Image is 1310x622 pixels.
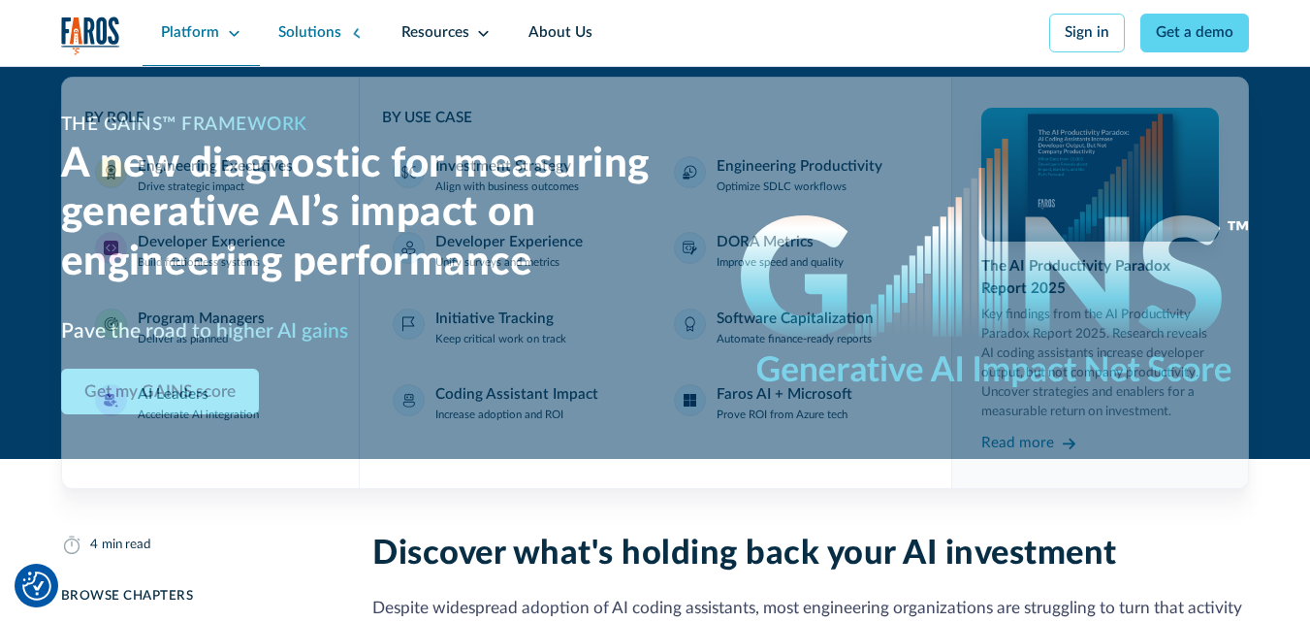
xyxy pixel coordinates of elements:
[22,572,51,601] button: Cookie Settings
[435,254,559,271] p: Unify surveys and metrics
[435,232,583,254] div: Developer Experience
[981,108,1219,459] a: The AI Productivity Paradox Report 2025Key findings from the AI Productivity Paradox Report 2025....
[138,156,293,179] div: Engineering Executives
[90,535,98,554] div: 4
[104,393,118,408] img: AI Leaders
[717,156,882,179] div: Engineering Productivity
[717,254,844,271] p: Improve speed and quality
[981,305,1219,422] p: Key findings from the AI Productivity Paradox Report 2025. Research reveals AI coding assistants ...
[717,407,847,423] p: Prove ROI from Azure tech
[382,108,930,130] div: BY USE CASE
[663,221,930,282] a: DORA MetricsImprove speed and quality
[84,297,336,358] a: Program ManagersProgram ManagersDeliver as planned
[22,572,51,601] img: Revisit consent button
[138,407,259,423] p: Accelerate AI integration
[278,22,341,45] div: Solutions
[382,221,649,282] a: Developer ExperienceUnify surveys and metrics
[663,297,930,358] a: Software CapitalizationAutomate finance-ready reports
[61,66,1250,489] nav: Solutions
[1140,14,1250,52] a: Get a demo
[1049,14,1126,52] a: Sign in
[663,374,930,435] a: Faros AI + MicrosoftProve ROI from Azure tech
[138,179,244,195] p: Drive strategic impact
[717,309,874,331] div: Software Capitalization
[435,384,598,407] div: Coding Assistant Impact
[138,309,265,331] div: Program Managers
[717,331,872,347] p: Automate finance-ready reports
[61,586,329,606] div: Browse Chapters
[61,16,120,55] a: home
[372,534,1249,573] h2: Discover what's holding back your AI investment
[981,433,1054,455] div: Read more
[382,374,649,435] a: Coding Assistant ImpactIncrease adoption and ROI
[84,221,336,282] a: Developer ExperienceDeveloper ExperienceBuild frictionless systems
[663,145,930,206] a: Engineering ProductivityOptimize SDLC workflows
[435,156,571,179] div: Investment Strategy
[717,232,814,254] div: DORA Metrics
[61,16,120,55] img: Logo of the analytics and reporting company Faros.
[84,374,336,435] a: AI LeadersAI LeadersAccelerate AI integration
[84,145,336,206] a: Engineering ExecutivesEngineering ExecutivesDrive strategic impact
[138,384,208,407] div: AI Leaders
[435,309,554,331] div: Initiative Tracking
[102,535,151,554] div: min read
[981,256,1219,301] div: The AI Productivity Paradox Report 2025
[161,22,219,45] div: Platform
[138,232,285,254] div: Developer Experience
[382,297,649,358] a: Initiative TrackingKeep critical work on track
[435,179,579,195] p: Align with business outcomes
[435,407,563,423] p: Increase adoption and ROI
[104,241,118,255] img: Developer Experience
[435,331,566,347] p: Keep critical work on track
[138,254,260,271] p: Build frictionless systems
[717,179,847,195] p: Optimize SDLC workflows
[84,108,336,130] div: BY ROLE
[104,316,118,331] img: Program Managers
[104,165,118,180] img: Engineering Executives
[401,22,469,45] div: Resources
[382,145,649,206] a: Investment StrategyAlign with business outcomes
[138,331,228,347] p: Deliver as planned
[717,384,852,407] div: Faros AI + Microsoft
